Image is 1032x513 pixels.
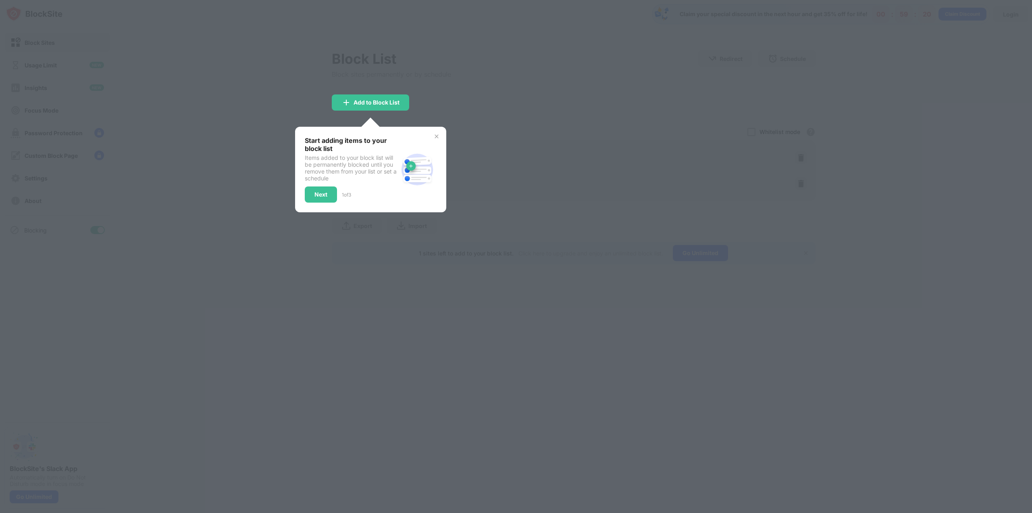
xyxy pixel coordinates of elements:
div: Next [314,191,327,198]
div: 1 of 3 [342,192,351,198]
img: block-site.svg [398,150,437,189]
div: Start adding items to your block list [305,136,398,153]
div: Items added to your block list will be permanently blocked until you remove them from your list o... [305,154,398,182]
div: Add to Block List [354,99,399,106]
img: x-button.svg [433,133,440,140]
